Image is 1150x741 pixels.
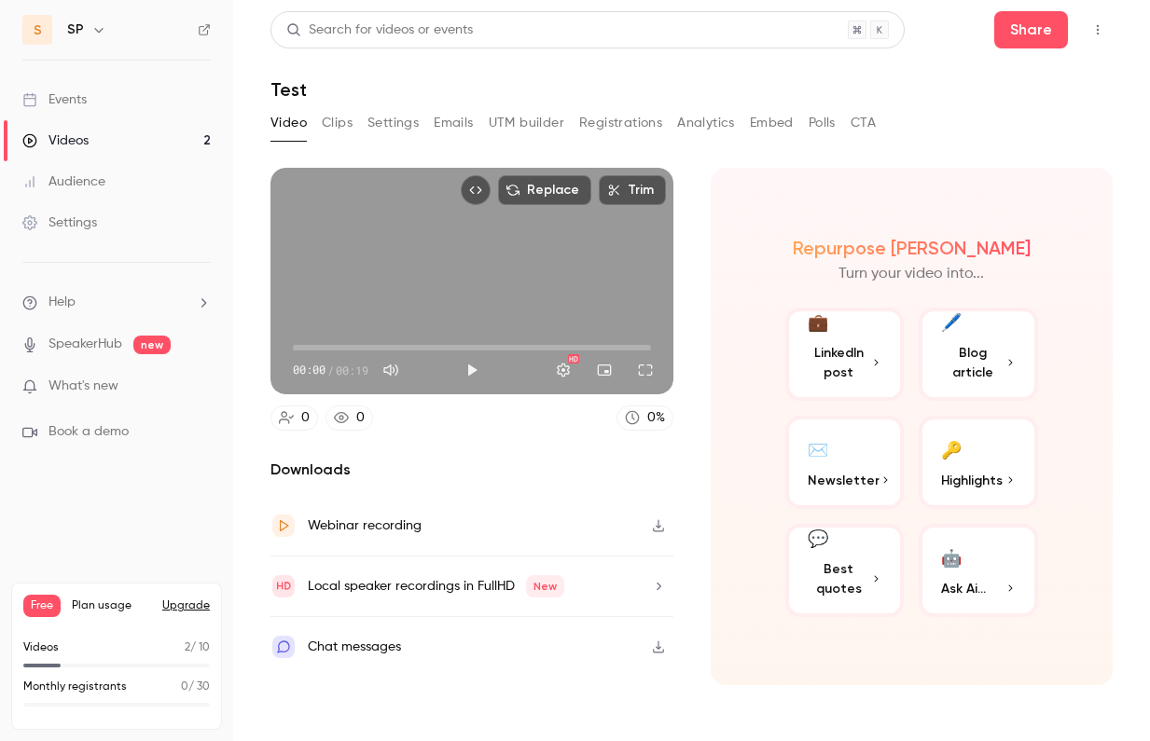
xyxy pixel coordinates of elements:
[23,679,127,695] p: Monthly registrants
[579,108,662,138] button: Registrations
[22,131,89,150] div: Videos
[367,108,419,138] button: Settings
[808,310,828,336] div: 💼
[185,642,190,653] span: 2
[941,542,962,571] div: 🤖
[750,108,794,138] button: Embed
[941,471,1003,490] span: Highlights
[308,515,422,537] div: Webinar recording
[48,335,122,354] a: SpeakerHub
[785,308,905,401] button: 💼LinkedIn post
[647,408,665,428] div: 0 %
[23,639,59,656] p: Videos
[185,639,210,656] p: / 10
[270,459,673,481] h2: Downloads
[22,90,87,109] div: Events
[599,175,666,205] button: Trim
[327,362,334,378] span: /
[586,351,623,389] button: Turn on miniplayer
[677,108,735,138] button: Analytics
[133,336,171,354] span: new
[941,343,1005,382] span: Blog article
[808,527,828,552] div: 💬
[785,416,905,509] button: ✉️Newsletter
[181,679,210,695] p: / 30
[545,351,582,389] button: Settings
[785,524,905,617] button: 💬Best quotes
[308,575,564,597] div: Local speaker recordings in FullHD
[181,681,188,693] span: 0
[293,362,368,378] div: 00:00
[461,175,491,205] button: Embed video
[356,408,365,428] div: 0
[919,416,1038,509] button: 🔑Highlights
[270,108,307,138] button: Video
[293,362,326,378] span: 00:00
[286,21,473,40] div: Search for videos or events
[372,351,409,389] button: Mute
[322,108,353,138] button: Clips
[809,108,836,138] button: Polls
[627,351,664,389] button: Full screen
[994,11,1068,48] button: Share
[22,213,97,232] div: Settings
[1083,15,1113,45] button: Top Bar Actions
[72,598,151,613] span: Plan usage
[22,293,211,312] li: help-dropdown-opener
[326,405,373,431] a: 0
[48,422,129,442] span: Book a demo
[308,636,401,658] div: Chat messages
[941,579,986,598] span: Ask Ai...
[270,78,1113,101] h1: Test
[162,598,210,613] button: Upgrade
[808,434,828,463] div: ✉️
[22,172,105,191] div: Audience
[434,108,473,138] button: Emails
[941,310,962,336] div: 🖊️
[617,405,673,431] a: 0%
[793,237,1031,259] h2: Repurpose [PERSON_NAME]
[919,524,1038,617] button: 🤖Ask Ai...
[489,108,564,138] button: UTM builder
[498,175,591,205] button: Replace
[23,595,61,617] span: Free
[838,263,984,285] p: Turn your video into...
[568,354,579,364] div: HD
[808,471,880,490] span: Newsletter
[270,405,318,431] a: 0
[808,559,871,598] span: Best quotes
[301,408,310,428] div: 0
[919,308,1038,401] button: 🖊️Blog article
[67,21,84,39] h6: SP
[453,351,491,389] button: Play
[851,108,876,138] button: CTA
[336,362,368,378] span: 00:19
[48,377,118,396] span: What's new
[34,21,42,40] span: S
[48,293,76,312] span: Help
[526,575,564,597] span: New
[808,343,871,382] span: LinkedIn post
[941,434,962,463] div: 🔑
